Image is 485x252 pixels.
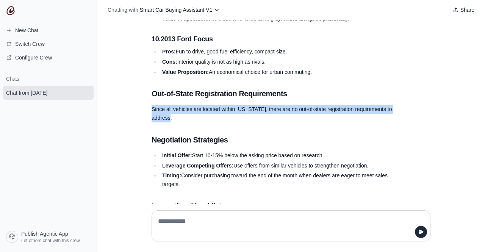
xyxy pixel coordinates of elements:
[160,151,394,160] li: Start 10-15% below the asking price based on research.
[160,47,394,56] li: Fun to drive, good fuel efficiency, compact size.
[160,161,394,170] li: Use offers from similar vehicles to strengthen negotiation.
[140,7,212,13] span: Smart Car Buying Assistant V1
[460,6,474,14] span: Share
[162,69,209,75] strong: Value Proposition:
[160,171,394,189] li: Consider purchasing toward the end of the month when dealers are eager to meet sales targets.
[162,59,177,65] strong: Cons:
[15,40,45,48] span: Switch Crew
[3,38,94,50] button: Switch Crew
[152,105,394,122] p: Since all vehicles are located within [US_STATE], there are no out-of-state registration requirem...
[6,6,15,15] img: CrewAI Logo
[108,6,138,14] span: Chatting with
[6,89,47,97] span: Chat from [DATE]
[162,172,181,178] strong: Timing:
[3,86,94,100] a: Chat from [DATE]
[450,5,477,15] button: Share
[15,54,52,61] span: Configure Crew
[152,135,394,145] h2: Negotiation Strategies
[447,216,485,252] iframe: Chat Widget
[152,34,394,44] h3: 10.
[160,58,394,66] li: Interior quality is not as high as rivals.
[162,49,176,55] strong: Pros:
[105,5,223,15] button: Chatting with Smart Car Buying Assistant V1
[15,27,38,34] span: New Chat
[3,24,94,36] a: New Chat
[160,68,394,77] li: An economical choice for urban commuting.
[162,152,192,158] strong: Initial Offer:
[152,201,394,211] h2: Inspection Checklists
[21,238,80,244] span: Let others chat with this crew
[3,52,94,64] a: Configure Crew
[21,230,68,238] span: Publish Agentic App
[3,228,94,246] a: Publish Agentic App Let others chat with this crew
[152,88,394,99] h2: Out-of-State Registration Requirements
[161,35,213,43] strong: 2013 Ford Focus
[162,163,233,169] strong: Leverage Competing Offers:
